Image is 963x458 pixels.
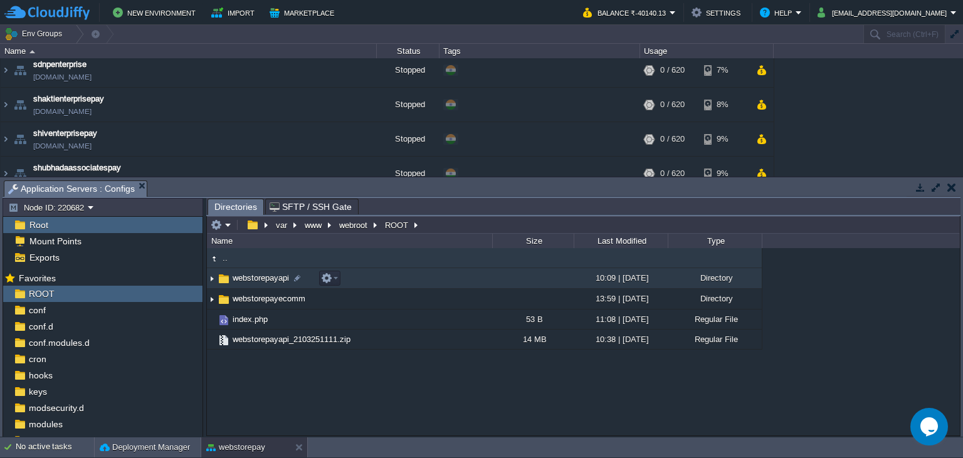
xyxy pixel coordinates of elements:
[668,268,762,288] div: Directory
[910,408,950,445] iframe: chat widget
[383,219,411,231] button: ROOT
[33,93,104,105] a: shaktienterprisepay
[207,330,217,349] img: AMDAwAAAACH5BAEAAAAALAAAAAABAAEAAAICRAEAOw==
[669,234,762,248] div: Type
[704,122,745,156] div: 9%
[26,419,65,430] a: modules
[660,157,685,190] div: 0 / 620
[4,5,90,21] img: CloudJiffy
[26,304,48,316] a: conf
[33,174,92,187] a: [DOMAIN_NAME]
[211,5,258,20] button: Import
[583,5,670,20] button: Balance ₹-40140.13
[33,71,92,83] a: [DOMAIN_NAME]
[26,321,55,332] a: conf.d
[27,236,83,247] a: Mount Points
[217,293,231,306] img: AMDAwAAAACH5BAEAAAAALAAAAAABAAEAAAICRAEAOw==
[26,288,56,299] a: ROOT
[1,88,11,122] img: AMDAwAAAACH5BAEAAAAALAAAAAABAAEAAAICRAEAOw==
[668,289,762,308] div: Directory
[270,199,352,214] span: SFTP / SSH Gate
[26,337,92,348] a: conf.modules.d
[231,273,291,283] a: webstorepayapi
[217,272,231,286] img: AMDAwAAAACH5BAEAAAAALAAAAAABAAEAAAICRAEAOw==
[231,334,352,345] a: webstorepayapi_2103251111.zip
[207,216,960,234] input: Click to enter the path
[575,234,668,248] div: Last Modified
[377,122,439,156] div: Stopped
[11,88,29,122] img: AMDAwAAAACH5BAEAAAAALAAAAAABAAEAAAICRAEAOw==
[113,5,199,20] button: New Environment
[206,441,265,454] button: webstorepay
[214,199,257,215] span: Directories
[377,157,439,190] div: Stopped
[26,402,86,414] a: modsecurity.d
[11,157,29,190] img: AMDAwAAAACH5BAEAAAAALAAAAAABAAEAAAICRAEAOw==
[574,268,668,288] div: 10:09 | [DATE]
[668,330,762,349] div: Regular File
[26,435,53,446] a: php.d
[27,252,61,263] a: Exports
[270,5,338,20] button: Marketplace
[26,370,55,381] a: hooks
[574,330,668,349] div: 10:38 | [DATE]
[377,88,439,122] div: Stopped
[231,314,270,325] a: index.php
[1,157,11,190] img: AMDAwAAAACH5BAEAAAAALAAAAAABAAEAAAICRAEAOw==
[100,441,190,454] button: Deployment Manager
[231,293,307,304] a: webstorepayecomm
[1,44,376,58] div: Name
[207,269,217,288] img: AMDAwAAAACH5BAEAAAAALAAAAAABAAEAAAICRAEAOw==
[660,122,685,156] div: 0 / 620
[818,5,950,20] button: [EMAIL_ADDRESS][DOMAIN_NAME]
[208,234,492,248] div: Name
[574,289,668,308] div: 13:59 | [DATE]
[11,53,29,87] img: AMDAwAAAACH5BAEAAAAALAAAAAABAAEAAAICRAEAOw==
[221,252,229,263] a: ..
[492,310,574,329] div: 53 B
[337,219,371,231] button: webroot
[704,157,745,190] div: 9%
[704,88,745,122] div: 8%
[641,44,773,58] div: Usage
[440,44,639,58] div: Tags
[493,234,574,248] div: Size
[207,252,221,266] img: AMDAwAAAACH5BAEAAAAALAAAAAABAAEAAAICRAEAOw==
[33,127,97,140] a: shiventerprisepay
[660,88,685,122] div: 0 / 620
[4,25,66,43] button: Env Groups
[574,310,668,329] div: 11:08 | [DATE]
[217,333,231,347] img: AMDAwAAAACH5BAEAAAAALAAAAAABAAEAAAICRAEAOw==
[16,273,58,283] a: Favorites
[1,53,11,87] img: AMDAwAAAACH5BAEAAAAALAAAAAABAAEAAAICRAEAOw==
[660,53,685,87] div: 0 / 620
[26,353,48,365] a: cron
[33,58,87,71] a: sdnpenterprise
[492,330,574,349] div: 14 MB
[704,53,745,87] div: 7%
[8,181,135,197] span: Application Servers : Configs
[303,219,325,231] button: www
[16,273,58,284] span: Favorites
[760,5,796,20] button: Help
[207,310,217,329] img: AMDAwAAAACH5BAEAAAAALAAAAAABAAEAAAICRAEAOw==
[33,140,92,152] a: [DOMAIN_NAME]
[33,162,121,174] a: shubhadaassociatespay
[217,313,231,327] img: AMDAwAAAACH5BAEAAAAALAAAAAABAAEAAAICRAEAOw==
